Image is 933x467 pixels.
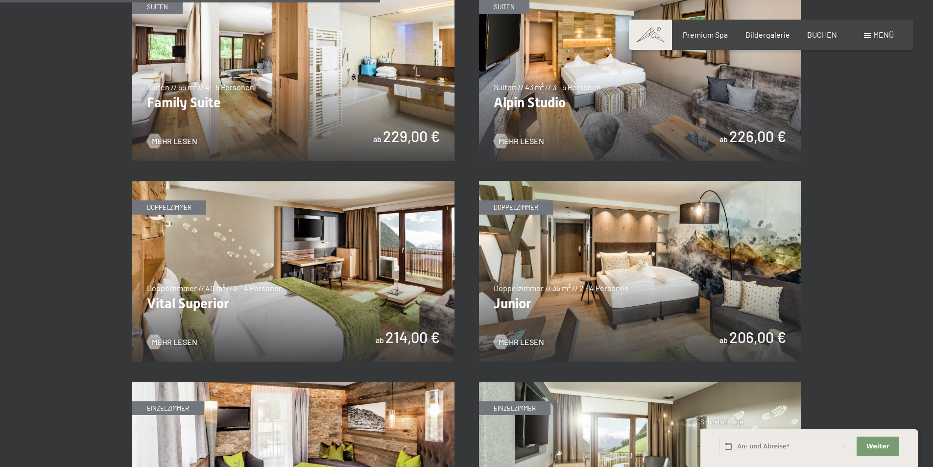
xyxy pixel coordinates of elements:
a: Mehr Lesen [147,136,197,147]
span: Mehr Lesen [152,337,197,347]
a: Bildergalerie [745,30,790,39]
a: Junior [479,181,801,187]
a: BUCHEN [807,30,837,39]
a: Premium Spa [683,30,728,39]
span: Menü [873,30,894,39]
a: Mehr Lesen [147,337,197,347]
button: Weiter [857,437,899,457]
img: Vital Superior [132,181,455,362]
span: Mehr Lesen [499,337,544,347]
a: Vital Superior [132,181,455,187]
a: Single Alpin [132,382,455,388]
span: Mehr Lesen [152,136,197,147]
span: Schnellanfrage [700,418,743,426]
a: Mehr Lesen [494,136,544,147]
a: Single Superior [479,382,801,388]
span: Mehr Lesen [499,136,544,147]
img: Junior [479,181,801,362]
span: Weiter [866,442,889,451]
a: Mehr Lesen [494,337,544,347]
